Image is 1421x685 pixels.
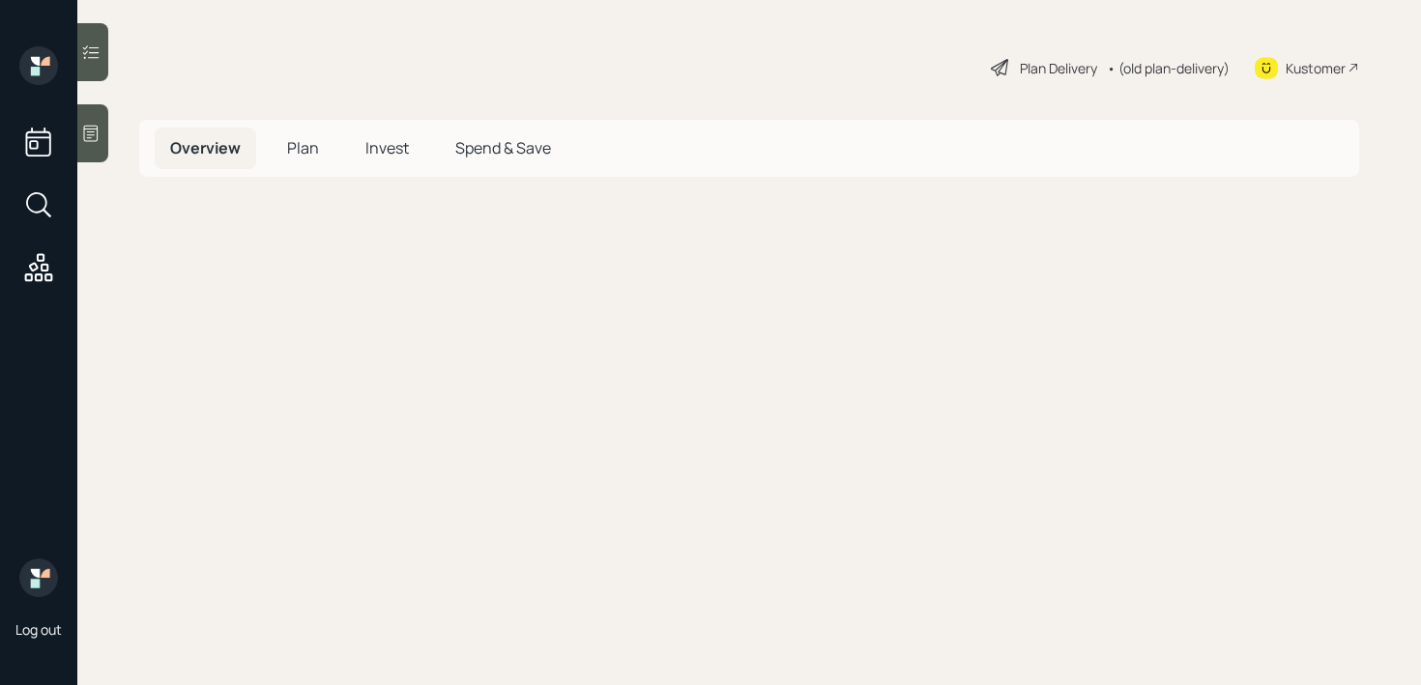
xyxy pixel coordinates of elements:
[287,137,319,158] span: Plan
[1286,58,1346,78] div: Kustomer
[365,137,409,158] span: Invest
[455,137,551,158] span: Spend & Save
[1107,58,1230,78] div: • (old plan-delivery)
[170,137,241,158] span: Overview
[15,620,62,639] div: Log out
[1020,58,1097,78] div: Plan Delivery
[19,558,58,597] img: retirable_logo.png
